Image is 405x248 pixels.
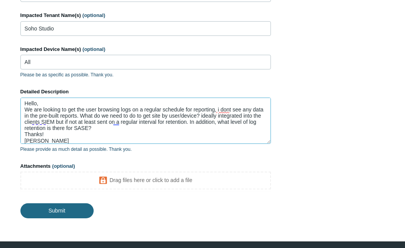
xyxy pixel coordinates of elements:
[20,71,271,78] p: Please be as specific as possible. Thank you.
[20,46,271,53] label: Impacted Device Name(s)
[82,46,105,52] span: (optional)
[20,203,94,218] input: Submit
[52,163,75,169] span: (optional)
[20,88,271,96] label: Detailed Description
[82,12,105,18] span: (optional)
[20,12,271,19] label: Impacted Tenant Name(s)
[20,162,271,170] label: Attachments
[20,146,271,153] p: Please provide as much detail as possible. Thank you.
